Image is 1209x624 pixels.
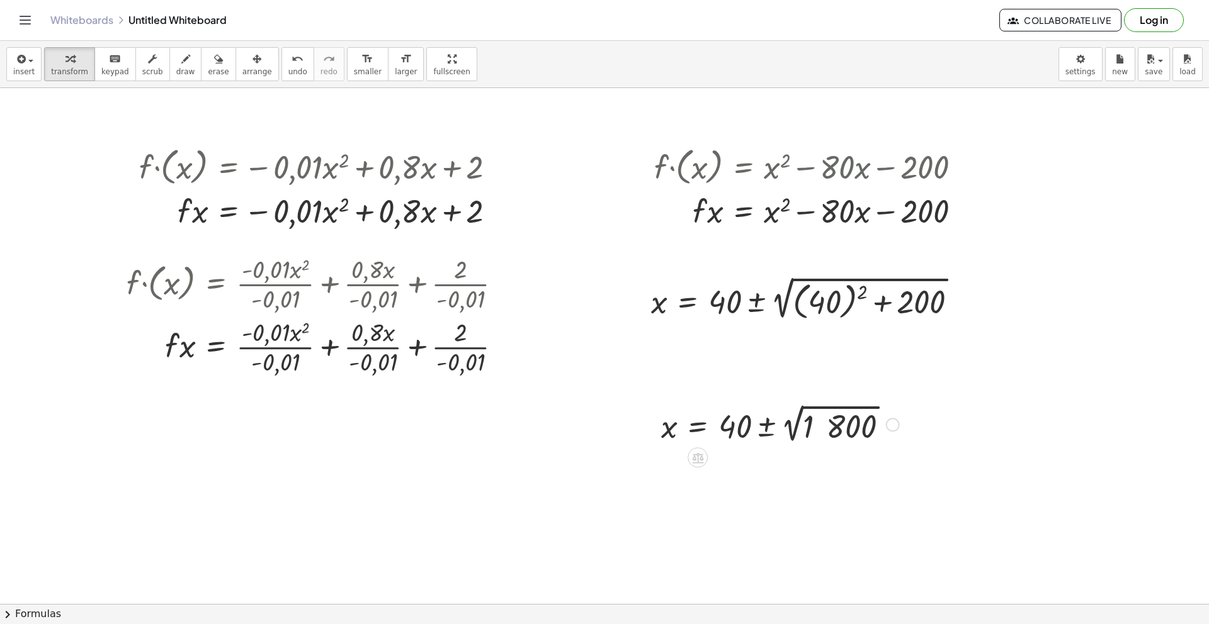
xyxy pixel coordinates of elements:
a: Whiteboards [50,14,113,26]
button: insert [6,47,42,81]
button: draw [169,47,202,81]
button: settings [1059,47,1103,81]
button: arrange [236,47,279,81]
span: new [1112,67,1128,76]
span: redo [321,67,338,76]
i: keyboard [109,52,121,67]
span: Collaborate Live [1010,14,1111,26]
button: format_sizesmaller [347,47,389,81]
button: erase [201,47,236,81]
span: save [1145,67,1162,76]
i: format_size [400,52,412,67]
button: Log in [1124,8,1184,32]
button: save [1138,47,1170,81]
span: undo [288,67,307,76]
div: Apply the same math to both sides of the equation [688,448,708,468]
span: settings [1065,67,1096,76]
span: arrange [242,67,272,76]
i: redo [323,52,335,67]
span: transform [51,67,88,76]
button: scrub [135,47,170,81]
span: keypad [101,67,129,76]
i: format_size [361,52,373,67]
span: draw [176,67,195,76]
i: undo [292,52,304,67]
button: format_sizelarger [388,47,424,81]
span: load [1179,67,1196,76]
button: new [1105,47,1135,81]
span: smaller [354,67,382,76]
button: fullscreen [426,47,477,81]
button: Collaborate Live [999,9,1121,31]
span: insert [13,67,35,76]
button: keyboardkeypad [94,47,136,81]
span: larger [395,67,417,76]
button: undoundo [281,47,314,81]
span: erase [208,67,229,76]
button: Toggle navigation [15,10,35,30]
button: load [1172,47,1203,81]
span: fullscreen [433,67,470,76]
button: transform [44,47,95,81]
button: redoredo [314,47,344,81]
span: scrub [142,67,163,76]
